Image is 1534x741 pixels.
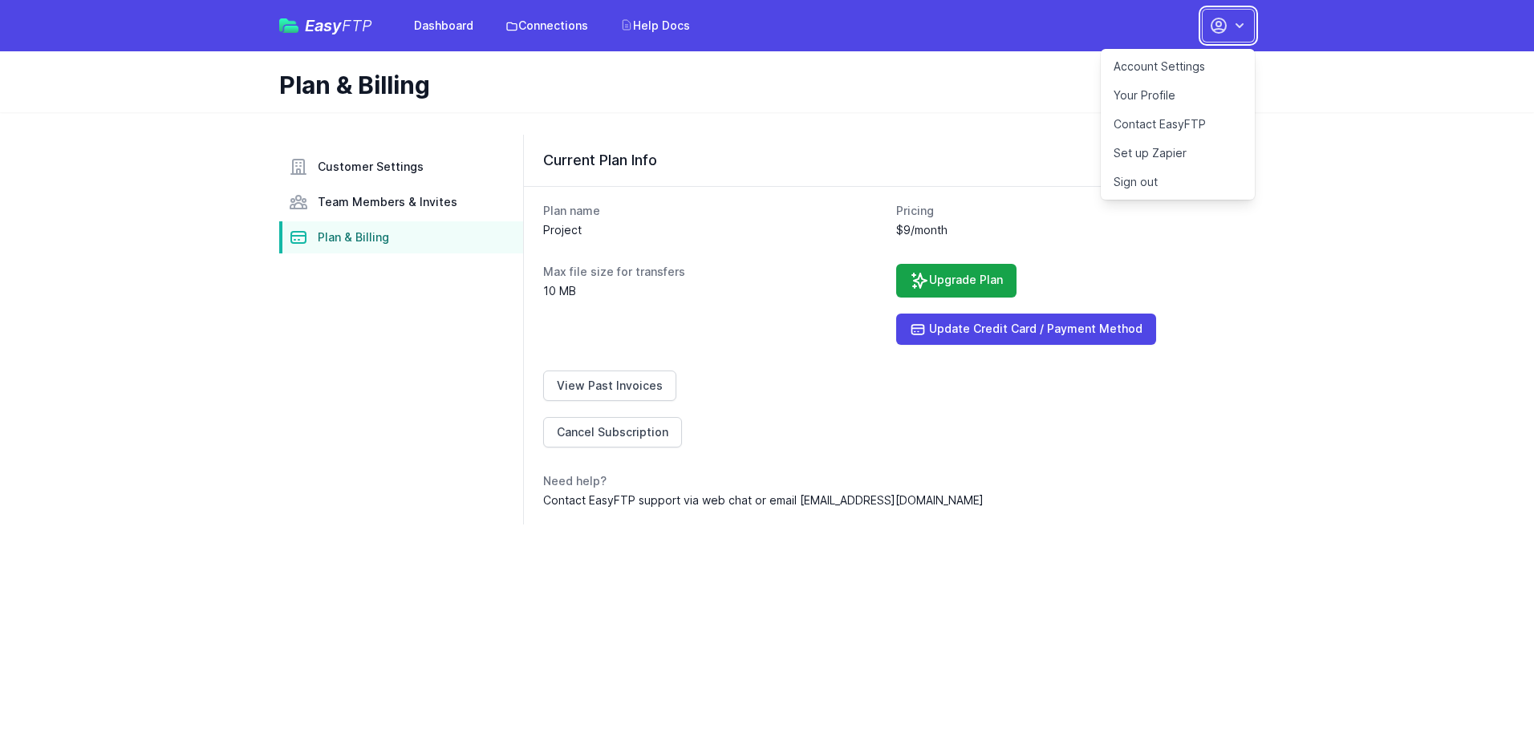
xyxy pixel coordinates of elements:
a: Sign out [1101,168,1255,196]
a: Contact EasyFTP [1101,110,1255,139]
a: Upgrade Plan [896,264,1017,298]
iframe: Drift Widget Chat Controller [1454,661,1515,722]
a: Dashboard [404,11,483,40]
dt: Plan name [543,203,883,219]
a: Connections [496,11,598,40]
span: FTP [342,16,372,35]
dd: Contact EasyFTP support via web chat or email [EMAIL_ADDRESS][DOMAIN_NAME] [543,492,1236,508]
span: Team Members & Invites [318,194,457,210]
dd: 10 MB [543,283,883,299]
span: Easy [305,18,372,34]
dd: Project [543,222,883,238]
span: Plan & Billing [318,229,389,245]
img: easyftp_logo.png [279,18,298,33]
a: Customer Settings [279,151,523,183]
a: View Past Invoices [543,370,676,401]
a: Your Profile [1101,81,1255,110]
a: Help Docs [611,11,700,40]
dt: Max file size for transfers [543,264,883,280]
a: Set up Zapier [1101,139,1255,168]
a: EasyFTP [279,18,372,34]
a: Cancel Subscription [543,417,682,447]
a: Update Credit Card / Payment Method [896,314,1156,345]
a: Plan & Billing [279,221,523,253]
dt: Pricing [896,203,1236,219]
h1: Plan & Billing [279,71,1242,99]
a: Team Members & Invites [279,186,523,218]
a: Account Settings [1101,52,1255,81]
dd: $9/month [896,222,1236,238]
dt: Need help? [543,473,1236,489]
h3: Current Plan Info [543,151,1236,170]
span: Customer Settings [318,159,424,175]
